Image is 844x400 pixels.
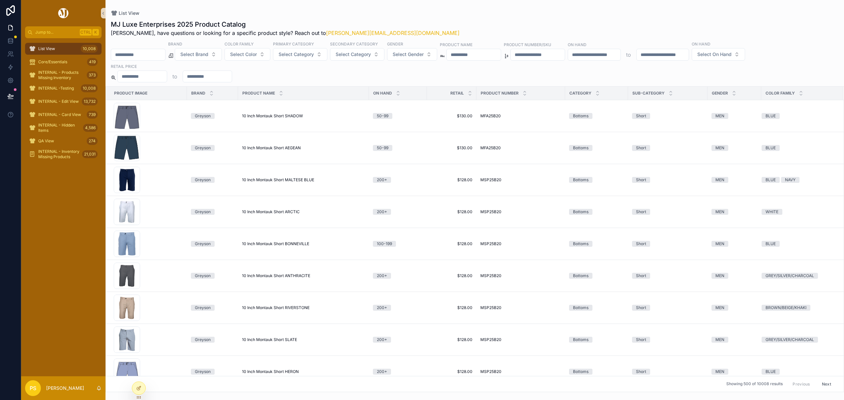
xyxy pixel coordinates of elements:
a: $128.00 [431,177,472,183]
div: MEN [715,241,724,247]
div: MEN [715,305,724,311]
span: 10 Inch Montauk Short SLATE [242,337,297,342]
a: $128.00 [431,337,472,342]
span: 10 Inch Montauk Short MALTESE BLUE [242,177,314,183]
div: Short [636,177,646,183]
div: Bottoms [573,241,588,247]
div: BROWN/BEIGE/KHAKI [766,305,806,311]
div: Short [636,145,646,151]
p: to [172,72,177,80]
a: Short [632,177,704,183]
div: Short [636,113,646,119]
div: 50-99 [377,145,388,151]
span: Ctrl [80,29,92,36]
a: INTERNAL - Card View739 [25,109,102,121]
img: App logo [57,8,70,18]
span: 10 Inch Montauk Short BONNEVILLE [242,241,309,246]
a: Greyson [191,273,234,279]
a: 10 Inch Montauk Short ARCTIC [242,209,365,214]
span: Select Gender [393,51,424,58]
a: Short [632,241,704,247]
p: [PERSON_NAME] [46,385,84,391]
span: List View [119,10,139,16]
span: Product Name [242,91,275,96]
a: 10 Inch Montauk Short RIVERSTONE [242,305,365,310]
a: MSP25B20 [480,273,561,278]
div: Short [636,209,646,215]
span: Category [569,91,591,96]
div: Greyson [195,241,211,247]
a: 10 Inch Montauk Short BONNEVILLE [242,241,365,246]
span: MSP25B20 [480,273,501,278]
div: 739 [87,111,98,119]
div: 50-99 [377,113,388,119]
a: $128.00 [431,305,472,310]
div: Short [636,305,646,311]
div: Greyson [195,177,211,183]
a: $130.00 [431,145,472,151]
div: 10,008 [81,84,98,92]
a: 200+ [373,273,423,279]
span: Sub-Category [632,91,665,96]
div: Short [636,369,646,375]
span: Product Number [481,91,519,96]
a: Greyson [191,177,234,183]
div: Bottoms [573,113,588,119]
div: 200+ [377,369,387,375]
a: 10 Inch Montauk Short SHADOW [242,113,365,119]
span: PS [30,384,36,392]
a: MSP25B20 [480,177,561,183]
label: Retail Price [111,63,137,69]
a: Bottoms [569,273,624,279]
a: MEN [711,177,757,183]
label: Gender [387,41,403,47]
div: BLUE [766,145,776,151]
div: Short [636,241,646,247]
span: MSP25B20 [480,209,501,214]
div: Greyson [195,273,211,279]
div: Short [636,337,646,343]
span: INTERNAL -Testing [38,86,74,91]
a: BROWN/BEIGE/KHAKI [762,305,835,311]
span: K [93,30,98,35]
a: Short [632,369,704,375]
span: List View [38,46,55,51]
div: MEN [715,177,724,183]
a: $128.00 [431,273,472,278]
div: BLUE [766,113,776,119]
div: MEN [715,369,724,375]
span: 10 Inch Montauk Short AEGEAN [242,145,301,151]
span: 10 Inch Montauk Short ANTHRACITE [242,273,310,278]
div: WHITE [766,209,778,215]
a: Short [632,209,704,215]
a: MEN [711,241,757,247]
a: Short [632,273,704,279]
a: 200+ [373,209,423,215]
a: Greyson [191,337,234,343]
a: MEN [711,337,757,343]
span: MFA25B20 [480,113,501,119]
a: MSP25B20 [480,209,561,214]
a: 10 Inch Montauk Short SLATE [242,337,365,342]
div: 274 [87,137,98,145]
div: 200+ [377,305,387,311]
span: Select Brand [180,51,208,58]
a: 10 Inch Montauk Short MALTESE BLUE [242,177,365,183]
a: MSP25B20 [480,369,561,374]
span: MSP25B20 [480,305,501,310]
span: Core/Essentials [38,59,67,65]
a: MFA25B20 [480,113,561,119]
a: BLUE [762,369,835,375]
span: Select Category [279,51,314,58]
a: Short [632,337,704,343]
div: 200+ [377,177,387,183]
a: 50-99 [373,113,423,119]
div: Bottoms [573,209,588,215]
a: 10 Inch Montauk Short AEGEAN [242,145,365,151]
a: List View [111,10,139,16]
a: MEN [711,273,757,279]
span: $128.00 [431,241,472,246]
span: Product Image [114,91,147,96]
a: Short [632,145,704,151]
